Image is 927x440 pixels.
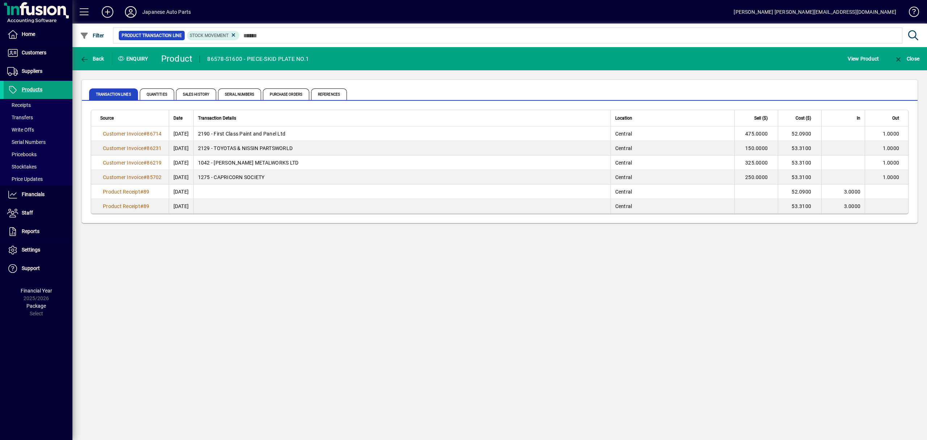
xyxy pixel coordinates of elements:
[143,174,147,180] span: #
[615,189,632,195] span: Central
[778,184,821,199] td: 52.0900
[161,53,193,65] div: Product
[4,260,72,278] a: Support
[190,33,228,38] span: Stock movement
[103,174,143,180] span: Customer Invoice
[4,161,72,173] a: Stocktakes
[78,29,106,42] button: Filter
[80,33,104,38] span: Filter
[22,210,33,216] span: Staff
[22,31,35,37] span: Home
[96,5,119,18] button: Add
[7,127,34,133] span: Write Offs
[7,115,33,120] span: Transfers
[169,170,193,184] td: [DATE]
[21,288,52,294] span: Financial Year
[4,223,72,241] a: Reports
[903,1,918,25] a: Knowledge Base
[883,131,899,137] span: 1.0000
[169,155,193,170] td: [DATE]
[4,99,72,111] a: Receipts
[883,174,899,180] span: 1.0000
[734,155,778,170] td: 325.0000
[754,114,768,122] span: Sell ($)
[4,62,72,80] a: Suppliers
[886,52,927,65] app-page-header-button: Close enquiry
[734,141,778,155] td: 150.0000
[734,126,778,141] td: 475.0000
[22,247,40,253] span: Settings
[734,6,896,18] div: [PERSON_NAME] [PERSON_NAME][EMAIL_ADDRESS][DOMAIN_NAME]
[142,6,191,18] div: Japanese Auto Parts
[615,174,632,180] span: Central
[4,148,72,161] a: Pricebooks
[615,114,632,122] span: Location
[112,53,156,65] div: Enquiry
[4,25,72,43] a: Home
[615,203,632,209] span: Central
[218,88,261,100] span: Serial Numbers
[100,130,164,138] a: Customer Invoice#86714
[103,131,143,137] span: Customer Invoice
[22,87,42,92] span: Products
[169,141,193,155] td: [DATE]
[892,114,899,122] span: Out
[4,173,72,185] a: Price Updates
[147,160,162,166] span: 86219
[26,303,46,309] span: Package
[147,145,162,151] span: 86231
[7,176,43,182] span: Price Updates
[4,186,72,204] a: Financials
[169,126,193,141] td: [DATE]
[263,88,309,100] span: Purchase Orders
[103,145,143,151] span: Customer Invoice
[103,203,140,209] span: Product Receipt
[193,141,611,155] td: 2129 - TOYOTAS & NISSIN PARTSWORLD
[207,53,309,65] div: 86578-S1600 - PIECE-SKID PLATE NO.1
[739,114,774,122] div: Sell ($)
[7,139,46,145] span: Serial Numbers
[857,114,860,122] span: In
[100,173,164,181] a: Customer Invoice#85702
[103,160,143,166] span: Customer Invoice
[100,159,164,167] a: Customer Invoice#86219
[187,31,240,40] mat-chip: Product Transaction Type: Stock movement
[778,199,821,213] td: 53.3100
[143,145,147,151] span: #
[22,50,46,55] span: Customers
[176,88,216,100] span: Sales History
[103,189,140,195] span: Product Receipt
[100,114,164,122] div: Source
[778,141,821,155] td: 53.3100
[4,44,72,62] a: Customers
[22,265,40,271] span: Support
[22,68,42,74] span: Suppliers
[78,52,106,65] button: Back
[778,155,821,170] td: 53.3100
[778,126,821,141] td: 52.0900
[848,53,879,65] span: View Product
[846,52,881,65] button: View Product
[4,241,72,259] a: Settings
[119,5,142,18] button: Profile
[193,126,611,141] td: 2190 - First Class Paint and Panel Ltd
[147,174,162,180] span: 85702
[100,188,152,196] a: Product Receipt#89
[4,204,72,222] a: Staff
[143,131,147,137] span: #
[143,160,147,166] span: #
[100,144,164,152] a: Customer Invoice#86231
[4,124,72,136] a: Write Offs
[22,228,39,234] span: Reports
[72,52,112,65] app-page-header-button: Back
[198,114,236,122] span: Transaction Details
[883,145,899,151] span: 1.0000
[4,111,72,124] a: Transfers
[147,131,162,137] span: 86714
[894,56,919,62] span: Close
[100,114,114,122] span: Source
[734,170,778,184] td: 250.0000
[7,164,37,170] span: Stocktakes
[783,114,818,122] div: Cost ($)
[883,160,899,166] span: 1.0000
